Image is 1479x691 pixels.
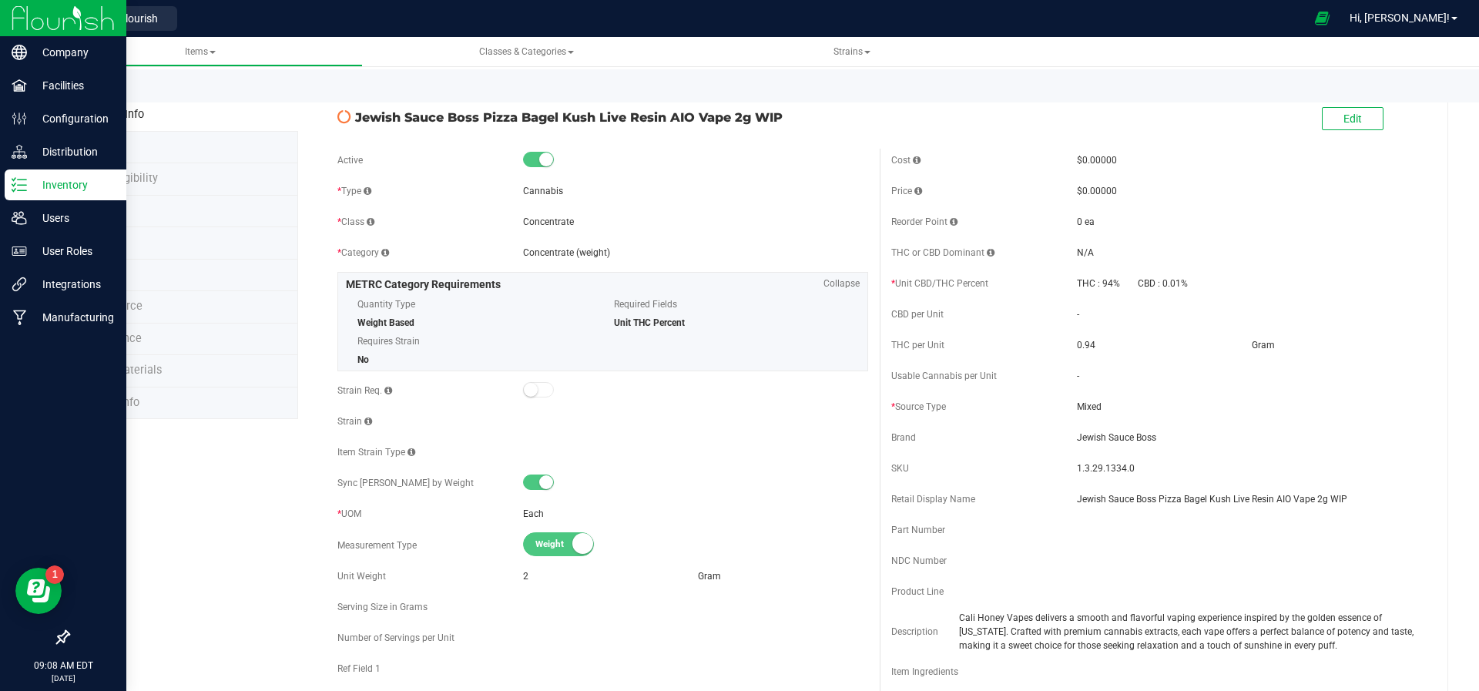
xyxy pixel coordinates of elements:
[1077,461,1422,475] span: 1.3.29.1334.0
[27,109,119,128] p: Configuration
[45,565,64,584] iframe: Resource center unread badge
[891,525,945,535] span: Part Number
[614,293,848,316] span: Required Fields
[357,293,592,316] span: Quantity Type
[27,308,119,327] p: Manufacturing
[7,659,119,673] p: 09:08 AM EDT
[7,673,119,684] p: [DATE]
[1077,155,1117,166] span: $0.00000
[833,46,870,57] span: Strains
[1077,309,1079,320] span: -
[355,108,868,126] span: Jewish Sauce Boss Pizza Bagel Kush Live Resin AIO Vape 2g WIP
[891,626,938,637] span: Description
[15,568,62,614] iframe: Resource center
[337,478,474,488] span: Sync [PERSON_NAME] by Weight
[27,275,119,294] p: Integrations
[27,143,119,161] p: Distribution
[12,45,27,60] inline-svg: Company
[12,310,27,325] inline-svg: Manufacturing
[337,540,417,551] span: Measurement Type
[1077,371,1079,381] span: -
[12,177,27,193] inline-svg: Inventory
[891,666,958,677] span: Item Ingredients
[614,317,685,328] span: Unit THC Percent
[27,242,119,260] p: User Roles
[337,247,389,258] span: Category
[523,216,574,227] span: Concentrate
[1322,107,1383,130] button: Edit
[891,309,944,320] span: CBD per Unit
[1077,340,1095,351] span: 0.94
[1343,112,1362,125] span: Edit
[27,209,119,227] p: Users
[337,508,361,519] span: UOM
[891,371,997,381] span: Usable Cannabis per Unit
[12,277,27,292] inline-svg: Integrations
[357,317,414,328] span: Weight Based
[337,663,381,674] span: Ref Field 1
[337,632,454,643] span: Number of Servings per Unit
[1077,216,1095,227] span: 0 ea
[891,494,975,505] span: Retail Display Name
[891,340,944,351] span: THC per Unit
[1350,12,1450,24] span: Hi, [PERSON_NAME]!
[27,76,119,95] p: Facilities
[959,611,1422,652] span: Cali Honey Vapes delivers a smooth and flavorful vaping experience inspired by the golden essence...
[12,210,27,226] inline-svg: Users
[1252,340,1275,351] span: Gram
[891,278,988,289] span: Unit CBD/THC Percent
[698,571,721,582] span: Gram
[185,46,216,57] span: Items
[479,46,574,57] span: Classes & Categories
[337,216,374,227] span: Class
[523,186,563,196] span: Cannabis
[1305,3,1340,33] span: Open Ecommerce Menu
[12,78,27,93] inline-svg: Facilities
[337,109,351,125] span: Pending Sync
[27,176,119,194] p: Inventory
[891,432,916,443] span: Brand
[891,401,946,412] span: Source Type
[1077,278,1120,289] span: THC : 94%
[357,330,592,353] span: Requires Strain
[1077,186,1117,196] span: $0.00000
[823,277,860,290] span: Collapse
[337,385,392,396] span: Strain Req.
[1077,431,1422,444] span: Jewish Sauce Boss
[891,586,944,597] span: Product Line
[523,508,544,519] span: Each
[523,247,610,258] span: Concentrate (weight)
[337,186,371,196] span: Type
[891,555,947,566] span: NDC Number
[27,43,119,62] p: Company
[891,216,957,227] span: Reorder Point
[891,155,921,166] span: Cost
[1077,247,1094,258] span: N/A
[337,416,372,427] span: Strain
[12,144,27,159] inline-svg: Distribution
[12,111,27,126] inline-svg: Configuration
[523,571,528,582] span: 2
[891,186,922,196] span: Price
[891,463,909,474] span: SKU
[535,533,605,555] span: Weight
[337,602,428,612] span: Serving Size in Grams
[1077,492,1422,506] span: Jewish Sauce Boss Pizza Bagel Kush Live Resin AIO Vape 2g WIP
[337,447,415,458] span: Item Strain Type
[346,278,501,290] span: METRC Category Requirements
[12,243,27,259] inline-svg: User Roles
[357,354,369,365] span: No
[1138,278,1188,289] span: CBD : 0.01%
[1077,400,1422,414] span: Mixed
[337,155,363,166] span: Active
[337,571,386,582] span: Unit Weight
[891,247,994,258] span: THC or CBD Dominant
